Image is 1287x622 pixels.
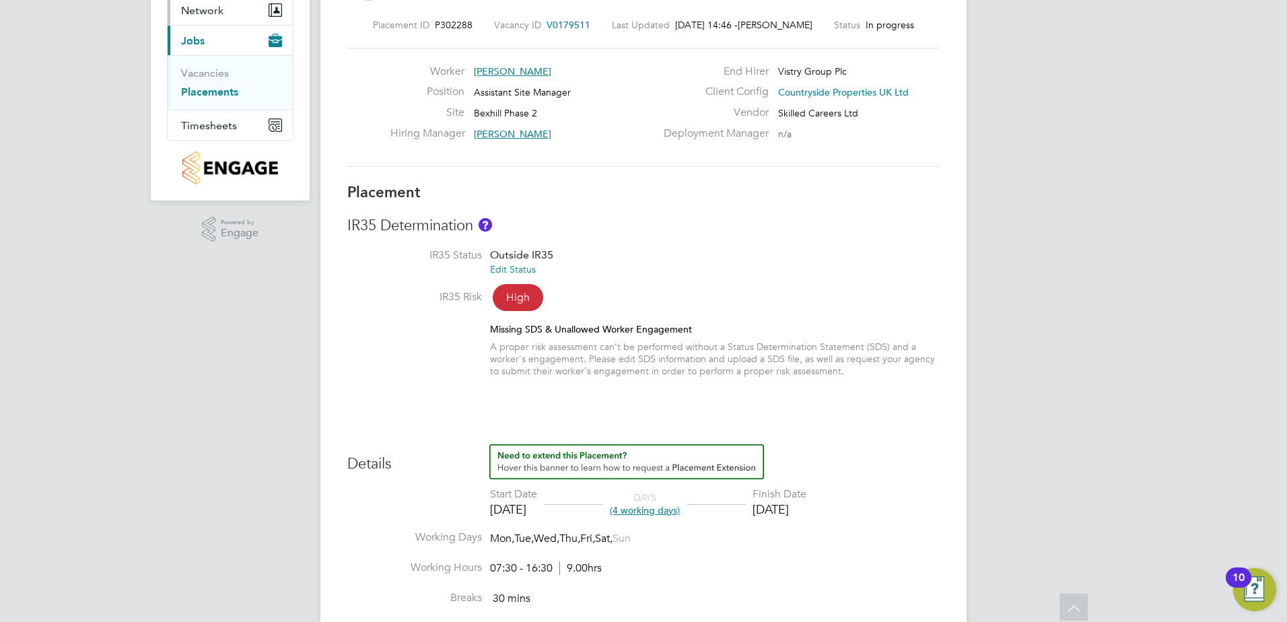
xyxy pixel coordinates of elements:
span: Tue, [514,532,534,545]
a: Placements [181,85,238,98]
span: Jobs [181,34,205,47]
span: Timesheets [181,119,237,132]
a: Edit Status [490,263,536,275]
span: Fri, [580,532,595,545]
button: About IR35 [479,218,492,232]
span: Wed, [534,532,559,545]
label: Hiring Manager [390,127,464,141]
div: Start Date [490,487,537,502]
h3: IR35 Determination [347,216,940,236]
a: Go to home page [167,151,293,184]
span: Skilled Careers Ltd [778,107,858,119]
span: Assistant Site Manager [474,86,571,98]
div: Jobs [168,55,293,110]
button: Open Resource Center, 10 new notifications [1233,568,1276,611]
label: Vacancy ID [494,19,541,31]
img: countryside-properties-logo-retina.png [182,151,277,184]
span: [PERSON_NAME] [474,128,551,140]
label: Working Days [347,530,482,545]
label: Status [834,19,860,31]
span: Sun [613,532,631,545]
a: Vacancies [181,67,229,79]
span: [PERSON_NAME] [738,19,812,31]
div: Missing SDS & Unallowed Worker Engagement [490,323,940,335]
span: Countryside Properties UK Ltd [778,86,909,98]
span: High [493,284,543,311]
b: Placement [347,183,421,201]
label: Breaks [347,591,482,605]
label: Last Updated [612,19,670,31]
button: Jobs [168,26,293,55]
span: [DATE] 14:46 - [675,19,738,31]
label: Placement ID [373,19,429,31]
span: [PERSON_NAME] [474,65,551,77]
span: 9.00hrs [559,561,602,575]
label: End Hirer [656,65,769,79]
span: 30 mins [493,592,530,605]
span: Thu, [559,532,580,545]
div: 07:30 - 16:30 [490,561,602,576]
label: Deployment Manager [656,127,769,141]
span: (4 working days) [610,504,680,516]
div: A proper risk assessment can’t be performed without a Status Determination Statement (SDS) and a ... [490,341,940,378]
span: In progress [866,19,914,31]
label: Working Hours [347,561,482,575]
span: P302288 [435,19,473,31]
div: [DATE] [490,502,537,517]
h3: Details [347,444,940,474]
span: Sat, [595,532,613,545]
div: 10 [1232,578,1245,595]
a: Powered byEngage [202,217,259,242]
label: IR35 Risk [347,290,482,304]
div: [DATE] [753,502,806,517]
label: Vendor [656,106,769,120]
span: Vistry Group Plc [778,65,847,77]
span: Network [181,4,223,17]
span: n/a [778,128,792,140]
label: Client Config [656,85,769,99]
span: Powered by [221,217,258,228]
label: Site [390,106,464,120]
label: Position [390,85,464,99]
span: V0179511 [547,19,590,31]
label: IR35 Status [347,248,482,263]
span: Mon, [490,532,514,545]
label: Worker [390,65,464,79]
span: Outside IR35 [490,248,553,261]
div: DAYS [603,491,687,516]
button: How to extend a Placement? [489,444,764,479]
span: Bexhill Phase 2 [474,107,537,119]
div: Finish Date [753,487,806,502]
button: Timesheets [168,110,293,140]
span: Engage [221,228,258,239]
